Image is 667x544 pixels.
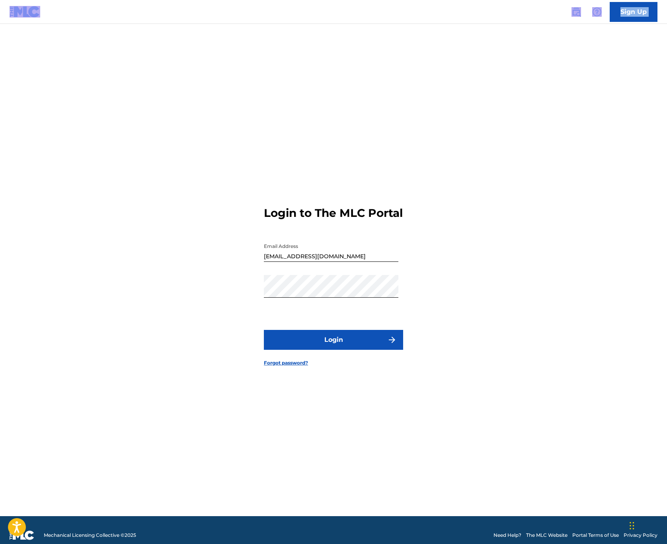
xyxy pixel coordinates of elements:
img: logo [10,530,34,540]
button: Login [264,330,403,350]
a: Sign Up [610,2,657,22]
span: Mechanical Licensing Collective © 2025 [44,532,136,539]
a: Public Search [568,4,584,20]
a: Need Help? [493,532,521,539]
a: The MLC Website [526,532,568,539]
img: f7272a7cc735f4ea7f67.svg [387,335,397,345]
a: Privacy Policy [624,532,657,539]
div: Drag [630,514,634,538]
h3: Login to The MLC Portal [264,206,403,220]
iframe: Chat Widget [627,506,667,544]
img: search [571,7,581,17]
img: help [592,7,602,17]
img: MLC Logo [10,6,40,18]
a: Forgot password? [264,359,308,367]
a: Portal Terms of Use [572,532,619,539]
div: Help [589,4,605,20]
